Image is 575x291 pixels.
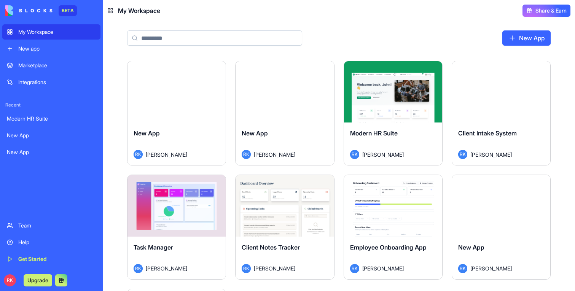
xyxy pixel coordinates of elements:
[350,129,398,137] span: Modern HR Suite
[350,150,359,159] span: RK
[7,132,96,139] div: New App
[350,243,427,251] span: Employee Onboarding App
[2,24,100,40] a: My Workspace
[242,243,300,251] span: Client Notes Tracker
[470,264,512,272] span: [PERSON_NAME]
[2,102,100,108] span: Recent
[59,5,77,16] div: BETA
[2,251,100,267] a: Get Started
[5,5,77,16] a: BETA
[18,222,96,229] div: Team
[134,150,143,159] span: RK
[146,151,187,159] span: [PERSON_NAME]
[18,62,96,69] div: Marketplace
[235,175,334,279] a: Client Notes TrackerRK[PERSON_NAME]
[7,115,96,122] div: Modern HR Suite
[458,264,467,273] span: RK
[18,239,96,246] div: Help
[146,264,187,272] span: [PERSON_NAME]
[127,61,226,165] a: New AppRK[PERSON_NAME]
[254,264,295,272] span: [PERSON_NAME]
[458,129,517,137] span: Client Intake System
[362,264,404,272] span: [PERSON_NAME]
[242,129,268,137] span: New App
[458,150,467,159] span: RK
[452,175,551,279] a: New AppRK[PERSON_NAME]
[18,45,96,52] div: New app
[5,5,53,16] img: logo
[242,150,251,159] span: RK
[242,264,251,273] span: RK
[235,61,334,165] a: New AppRK[PERSON_NAME]
[2,128,100,143] a: New App
[522,5,570,17] button: Share & Earn
[2,111,100,126] a: Modern HR Suite
[362,151,404,159] span: [PERSON_NAME]
[535,7,567,14] span: Share & Earn
[458,243,484,251] span: New App
[2,145,100,160] a: New App
[2,41,100,56] a: New app
[350,264,359,273] span: RK
[127,175,226,279] a: Task ManagerRK[PERSON_NAME]
[254,151,295,159] span: [PERSON_NAME]
[18,78,96,86] div: Integrations
[344,175,443,279] a: Employee Onboarding AppRK[PERSON_NAME]
[470,151,512,159] span: [PERSON_NAME]
[2,235,100,250] a: Help
[344,61,443,165] a: Modern HR SuiteRK[PERSON_NAME]
[24,274,52,286] button: Upgrade
[7,148,96,156] div: New App
[134,264,143,273] span: RK
[18,28,96,36] div: My Workspace
[2,218,100,233] a: Team
[134,243,173,251] span: Task Manager
[2,58,100,73] a: Marketplace
[134,129,160,137] span: New App
[452,61,551,165] a: Client Intake SystemRK[PERSON_NAME]
[502,30,551,46] a: New App
[4,274,16,286] span: RK
[18,255,96,263] div: Get Started
[24,276,52,284] a: Upgrade
[118,6,160,15] span: My Workspace
[2,75,100,90] a: Integrations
